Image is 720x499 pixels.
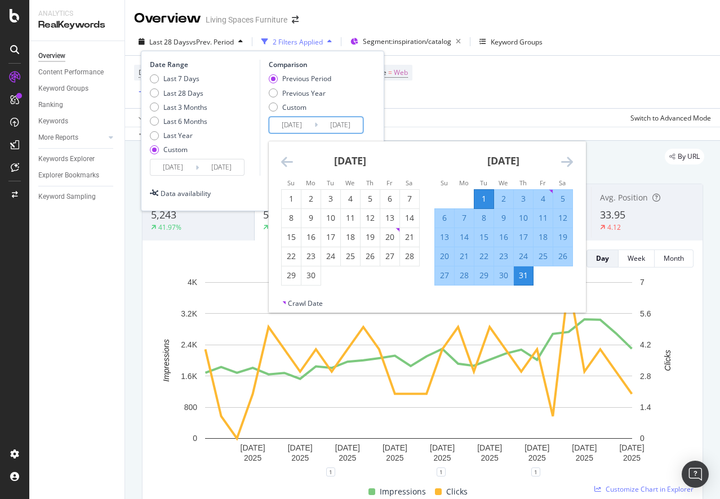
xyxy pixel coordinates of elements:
[161,189,211,198] div: Data availability
[321,247,340,266] td: Choose Tuesday, June 24, 2025 as your check-in date. It’s available.
[600,208,625,221] span: 33.95
[282,74,331,83] div: Previous Period
[682,461,709,488] div: Open Intercom Messenger
[499,179,508,187] small: We
[475,33,547,51] button: Keyword Groups
[163,103,207,112] div: Last 3 Months
[400,231,419,243] div: 21
[383,443,407,452] text: [DATE]
[435,212,454,224] div: 6
[435,251,454,262] div: 20
[596,253,609,263] div: Day
[406,179,412,187] small: Sa
[150,60,257,69] div: Date Range
[363,37,451,46] span: Segment: inspiration/catalog
[327,179,334,187] small: Tu
[594,484,694,494] a: Customize Chart in Explorer
[269,117,314,133] input: Start Date
[152,277,685,472] svg: A chart.
[281,189,301,208] td: Choose Sunday, June 1, 2025 as your check-in date. It’s available.
[38,132,78,144] div: More Reports
[269,60,367,69] div: Comparison
[38,153,95,165] div: Keywords Explorer
[199,159,244,175] input: End Date
[380,208,399,228] td: Choose Friday, June 13, 2025 as your check-in date. It’s available.
[513,189,533,208] td: Selected. Thursday, July 3, 2025
[150,131,207,140] div: Last Year
[134,33,247,51] button: Last 28 DaysvsPrev. Period
[480,179,487,187] small: Tu
[553,251,572,262] div: 26
[38,83,117,95] a: Keyword Groups
[139,68,160,77] span: Device
[553,189,572,208] td: Selected. Saturday, July 5, 2025
[531,467,540,476] div: 1
[150,159,195,175] input: Start Date
[38,115,117,127] a: Keywords
[553,247,572,266] td: Selected. Saturday, July 26, 2025
[474,212,494,224] div: 8
[454,208,474,228] td: Selected. Monday, July 7, 2025
[494,189,513,208] td: Selected. Wednesday, July 2, 2025
[487,154,519,167] strong: [DATE]
[282,88,326,98] div: Previous Year
[361,231,380,243] div: 19
[399,208,419,228] td: Choose Saturday, June 14, 2025 as your check-in date. It’s available.
[380,228,399,247] td: Choose Friday, June 20, 2025 as your check-in date. It’s available.
[273,37,323,47] div: 2 Filters Applied
[455,251,474,262] div: 21
[163,88,203,98] div: Last 28 Days
[189,37,234,47] span: vs Prev. Period
[514,251,533,262] div: 24
[607,222,621,232] div: 4.12
[181,340,197,349] text: 2.4K
[494,212,513,224] div: 9
[150,103,207,112] div: Last 3 Months
[435,231,454,243] div: 13
[339,453,356,462] text: 2025
[600,192,648,203] span: Avg. Position
[38,132,105,144] a: More Reports
[494,193,513,204] div: 2
[533,228,553,247] td: Selected. Friday, July 18, 2025
[360,247,380,266] td: Choose Thursday, June 26, 2025 as your check-in date. It’s available.
[533,247,553,266] td: Selected. Friday, July 25, 2025
[380,231,399,243] div: 20
[455,231,474,243] div: 14
[514,193,533,204] div: 3
[301,189,321,208] td: Choose Monday, June 2, 2025 as your check-in date. It’s available.
[341,251,360,262] div: 25
[38,19,115,32] div: RealKeywords
[459,179,469,187] small: Mo
[619,249,655,268] button: Week
[360,189,380,208] td: Choose Thursday, June 5, 2025 as your check-in date. It’s available.
[340,189,360,208] td: Choose Wednesday, June 4, 2025 as your check-in date. It’s available.
[301,231,321,243] div: 16
[281,247,301,266] td: Choose Sunday, June 22, 2025 as your check-in date. It’s available.
[38,99,63,111] div: Ranking
[162,339,171,381] text: Impressions
[435,270,454,281] div: 27
[640,403,651,412] text: 1.4
[494,247,513,266] td: Selected. Wednesday, July 23, 2025
[301,251,321,262] div: 23
[366,179,374,187] small: Th
[534,212,553,224] div: 11
[380,251,399,262] div: 27
[269,141,585,298] div: Calendar
[474,228,494,247] td: Selected. Tuesday, July 15, 2025
[386,453,403,462] text: 2025
[263,208,294,221] span: 58,705
[340,208,360,228] td: Choose Wednesday, June 11, 2025 as your check-in date. It’s available.
[326,467,335,476] div: 1
[38,191,96,203] div: Keyword Sampling
[630,113,711,123] div: Switch to Advanced Mode
[534,193,553,204] div: 4
[514,231,533,243] div: 17
[494,208,513,228] td: Selected. Wednesday, July 9, 2025
[281,155,293,169] div: Move backward to switch to the previous month.
[664,253,684,263] div: Month
[150,74,207,83] div: Last 7 Days
[288,298,323,308] div: Crawl Date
